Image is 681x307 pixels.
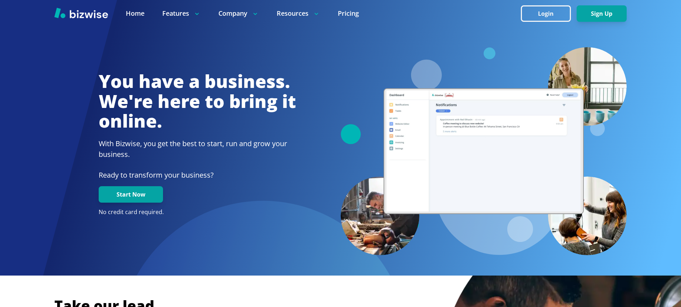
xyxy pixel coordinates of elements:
a: Start Now [99,191,163,198]
p: Company [218,9,259,18]
p: Resources [277,9,320,18]
button: Start Now [99,186,163,203]
img: Bizwise Logo [54,8,108,18]
a: Login [521,10,577,17]
button: Login [521,5,571,22]
a: Home [126,9,144,18]
p: Ready to transform your business? [99,170,296,180]
p: Features [162,9,201,18]
button: Sign Up [577,5,627,22]
p: No credit card required. [99,208,296,216]
h2: With Bizwise, you get the best to start, run and grow your business. [99,138,296,160]
a: Sign Up [577,10,627,17]
a: Pricing [338,9,359,18]
h1: You have a business. We're here to bring it online. [99,71,296,131]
